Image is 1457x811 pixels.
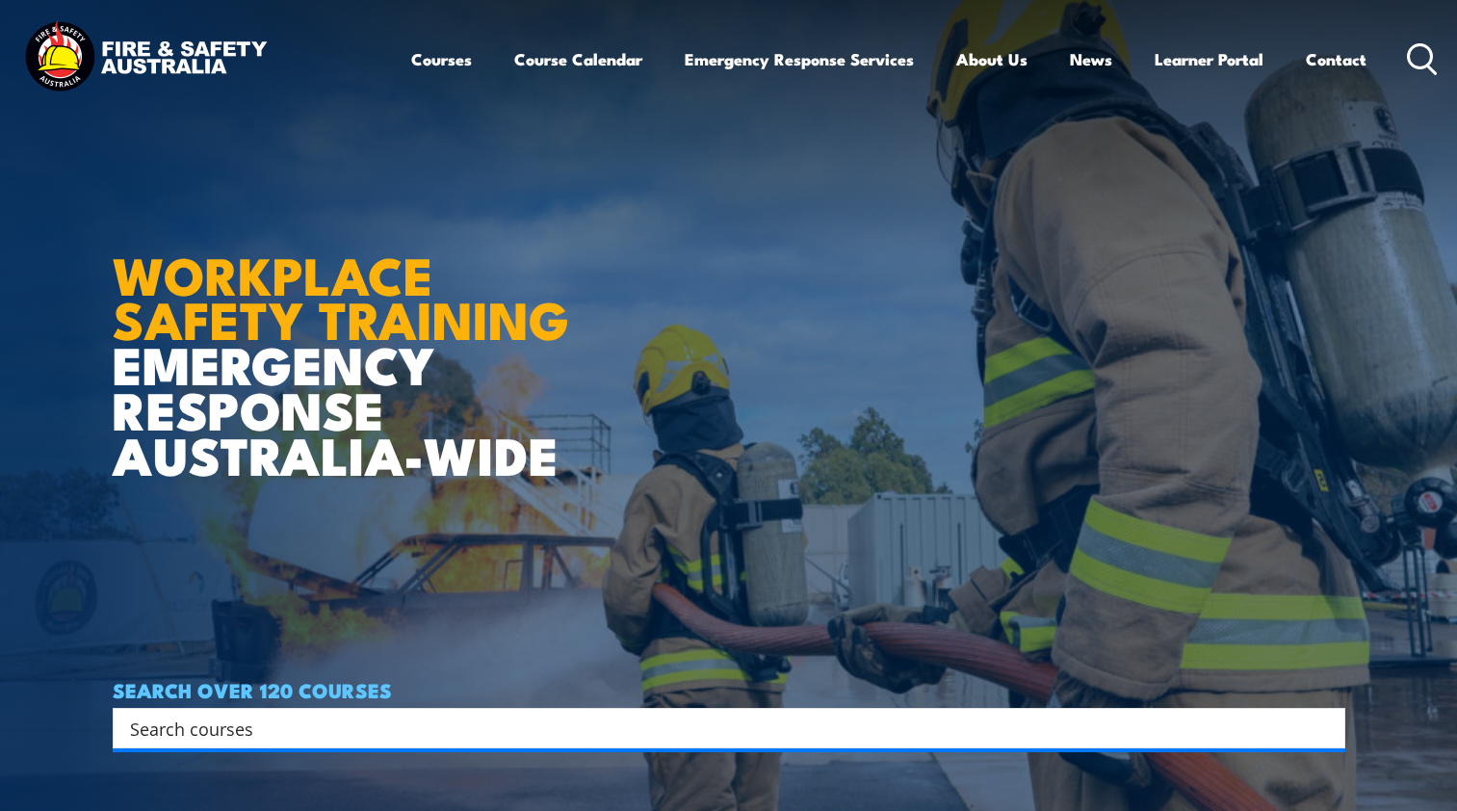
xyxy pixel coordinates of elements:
a: Course Calendar [514,34,642,85]
button: Search magnifier button [1312,715,1339,742]
a: Contact [1306,34,1366,85]
strong: WORKPLACE SAFETY TRAINING [113,233,569,358]
a: News [1070,34,1112,85]
a: Learner Portal [1155,34,1263,85]
form: Search form [134,715,1307,742]
a: Emergency Response Services [685,34,914,85]
a: Courses [411,34,472,85]
input: Search input [130,714,1303,743]
h1: EMERGENCY RESPONSE AUSTRALIA-WIDE [113,203,584,477]
h4: SEARCH OVER 120 COURSES [113,679,1345,700]
a: About Us [956,34,1028,85]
